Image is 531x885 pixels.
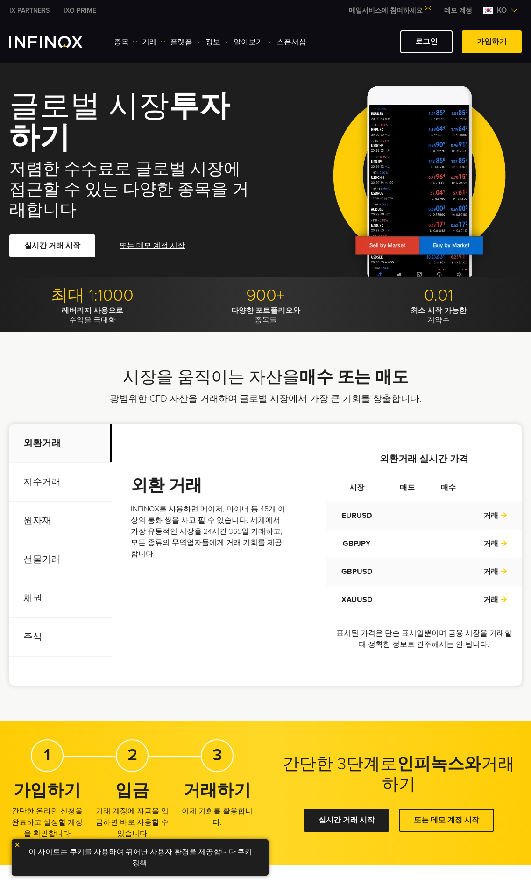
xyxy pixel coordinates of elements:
th: 매도 [387,474,428,502]
a: 거래 [483,539,508,548]
p: 채권 [9,579,112,618]
a: 실시간 거래 시작 [9,234,95,257]
strong: 외환거래 실시간 가격 [380,453,468,465]
a: 로그인 [400,30,453,53]
h2: 시장을 움직이는 자산을 [9,367,522,388]
a: 가입하기 [462,30,522,53]
p: 이제 기회를 활용합니다. [179,806,255,828]
a: 스폰서십 [276,36,306,48]
a: 실시간 거래 시작 [304,809,389,832]
a: INFINOX Logo [9,36,105,48]
a: 거래 [483,511,508,520]
a: 또는 데모 계정 시작 [119,234,186,257]
td: GBPUSD [326,558,387,586]
strong: 거래하기 [184,780,251,800]
strong: 가입하기 [14,780,81,800]
p: 표시된 가격은 단순 표시일뿐이며 금융 시장을 거래할 때 정확한 정보로 간주해서는 안 됩니다. [326,628,522,650]
p: INFINOX를 사용하면 메이저, 마이너 등 45개 이상의 통화 쌍을 사고 팔 수 있습니다. 세계에서 가장 유동적인 시장을 24시간 365일 거래하고, 모든 종류의 무역업자들... [131,503,287,559]
span: ko [493,5,510,16]
a: 거래 [142,36,165,48]
a: INFINOX [57,6,103,15]
p: 원자재 [9,502,112,540]
strong: 입금 [115,780,149,800]
a: 알아보기 [234,36,272,48]
strong: 인피녹스와 [397,754,481,774]
a: 정보 [205,36,229,48]
th: 시장 [326,474,387,502]
strong: 2 [127,745,137,765]
strong: 3 [212,745,222,765]
a: INFINOX [2,6,57,15]
strong: 투자하기 [9,88,230,156]
p: 종목들 [183,306,349,325]
p: 이 사이트는 쿠키를 사용하여 뛰어난 사용자 환경을 제공합니다. . [16,844,264,871]
strong: 최소 시작 가능한 [411,306,467,315]
p: 0.01 [355,285,522,306]
a: 거래 [483,595,508,604]
p: 외환거래 [9,424,112,463]
p: 선물거래 [9,540,112,579]
td: XAUUSD [326,586,387,614]
img: yellow close icon [14,842,21,848]
p: 거래 계정에 자금을 입금하면 바로 사용할 수 있습니다 [94,806,170,839]
h2: 간단한 3단계로 거래하기 [282,754,516,795]
p: 수익을 극대화 [9,306,176,325]
p: 계약수 [355,306,522,325]
strong: 다양한 포트폴리오와 [231,306,300,315]
td: GBPJPY [326,530,387,558]
p: 최대 1:1000 [9,285,176,306]
a: 거래 [483,567,508,576]
strong: 레버리지 사용으로 [62,306,123,315]
a: INFINOX MENU [437,6,479,15]
h1: 글로벌 시장 [9,91,255,155]
p: 간단한 온라인 신청을 완료하고 설정할 계정을 확인합니다 [9,806,85,839]
th: 매수 [428,474,469,502]
td: EURUSD [326,502,387,530]
p: 광범위한 CFD 자산을 거래하여 글로벌 시장에서 가장 큰 기회를 창출합니다. [50,392,481,405]
strong: 1 [44,745,50,765]
h2: 저렴한 수수료로 글로벌 시장에 접근할 수 있는 다양한 종목을 거래합니다 [9,159,255,220]
a: 또는 데모 계정 시작 [399,809,494,832]
p: 900+ [183,285,349,306]
a: 플랫폼 [170,36,201,48]
strong: 매수 또는 매도 [299,367,409,387]
strong: 외환 거래 [131,475,202,496]
p: 지수거래 [9,463,112,502]
a: 메일서비스에 참여하세요 [342,7,437,14]
a: 종목 [114,36,137,48]
p: 주식 [9,618,112,657]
